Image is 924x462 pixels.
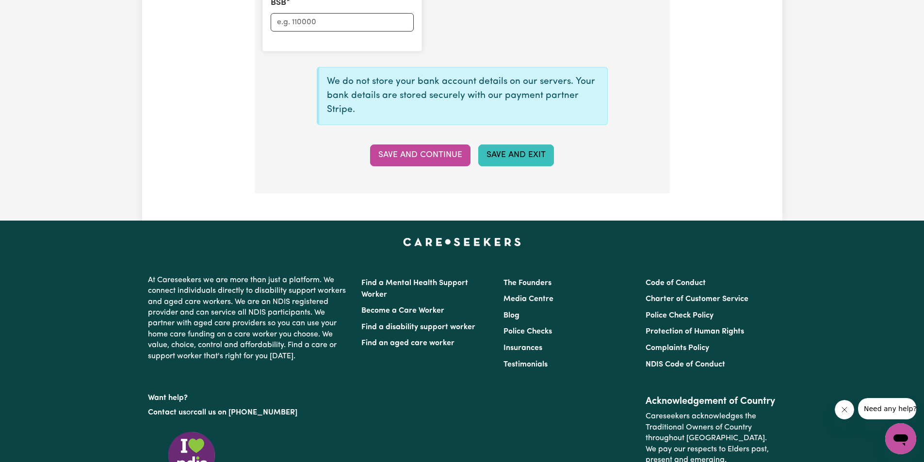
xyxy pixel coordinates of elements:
[858,398,916,419] iframe: Message from company
[503,344,542,352] a: Insurances
[194,409,297,416] a: call us on [PHONE_NUMBER]
[478,144,554,166] button: Save and Exit
[361,323,475,331] a: Find a disability support worker
[6,7,59,15] span: Need any help?
[327,75,600,117] p: We do not store your bank account details on our servers. Your bank details are stored securely w...
[503,295,553,303] a: Media Centre
[403,238,521,246] a: Careseekers home page
[148,409,186,416] a: Contact us
[646,344,709,352] a: Complaints Policy
[370,144,470,166] button: Save and Continue
[646,279,706,287] a: Code of Conduct
[646,361,725,368] a: NDIS Code of Conduct
[503,312,519,319] a: Blog
[646,328,744,335] a: Protection of Human Rights
[885,423,916,454] iframe: Button to launch messaging window
[503,328,552,335] a: Police Checks
[835,400,854,419] iframe: Close message
[646,396,776,407] h2: Acknowledgement of Country
[646,295,748,303] a: Charter of Customer Service
[271,13,414,32] input: e.g. 110000
[646,312,713,319] a: Police Check Policy
[361,339,454,347] a: Find an aged care worker
[148,403,350,422] p: or
[361,279,468,299] a: Find a Mental Health Support Worker
[503,361,548,368] a: Testimonials
[503,279,551,287] a: The Founders
[148,271,350,366] p: At Careseekers we are more than just a platform. We connect individuals directly to disability su...
[361,307,444,315] a: Become a Care Worker
[148,389,350,403] p: Want help?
